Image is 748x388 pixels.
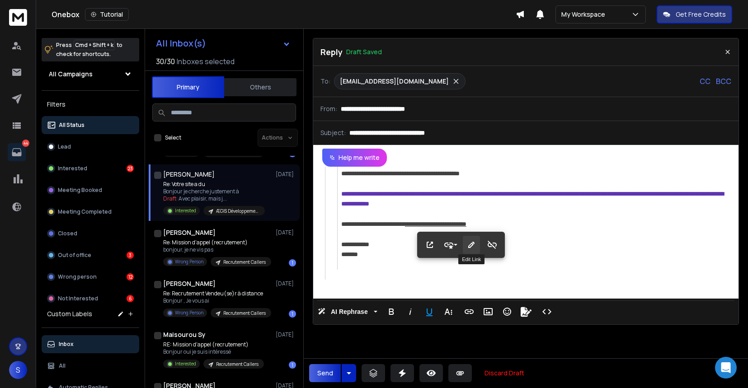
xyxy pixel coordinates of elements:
button: All Campaigns [42,65,139,83]
span: AI Rephrase [329,308,370,316]
button: Italic (⌘I) [402,303,419,321]
p: [DATE] [276,331,296,338]
button: Signature [517,303,535,321]
p: Wrong person [58,273,97,280]
div: Open Intercom Messenger [715,357,737,379]
p: ÆGIS Développement SL - SEO & Chantiers [216,208,259,215]
button: Lead [42,138,139,156]
p: All [59,362,66,369]
div: Onebox [52,8,516,21]
p: Out of office [58,252,91,259]
p: Meeting Completed [58,208,112,215]
div: 3 [127,252,134,259]
button: Meeting Booked [42,181,139,199]
p: Re: Recrutement Vendeu(se)r à distance [163,290,271,297]
button: Wrong person12 [42,268,139,286]
span: Draft: [163,195,178,202]
p: Inbox [59,341,74,348]
a: 44 [8,143,26,161]
button: Underline (⌘U) [421,303,438,321]
p: Wrong Person [175,309,203,316]
button: Interested23 [42,159,139,178]
button: Others [224,77,296,97]
h1: Maisourou Sy [163,330,206,339]
p: [DATE] [276,171,296,178]
div: Edit Link [458,254,485,264]
p: Bonjour je cherche justement à [163,188,265,195]
button: Tutorial [85,8,129,21]
h1: [PERSON_NAME] [163,279,216,288]
p: [EMAIL_ADDRESS][DOMAIN_NAME] [340,77,449,86]
p: Closed [58,230,77,237]
span: Cmd + Shift + k [74,40,115,50]
p: Get Free Credits [676,10,726,19]
p: Subject: [320,128,346,137]
span: Avec plaisir, mais j ... [179,195,227,202]
button: Not Interested6 [42,290,139,308]
button: Out of office3 [42,246,139,264]
button: All Inbox(s) [149,34,298,52]
button: More Text [440,303,457,321]
button: Help me write [322,149,387,167]
p: Reply [320,46,343,58]
div: 1 [289,361,296,369]
button: Insert Link (⌘K) [461,303,478,321]
button: Code View [538,303,555,321]
button: Insert Image (⌘P) [480,303,497,321]
p: Draft Saved [346,47,382,56]
p: Recrutement Callers [216,361,259,368]
div: 23 [127,165,134,172]
h3: Filters [42,98,139,111]
p: Lead [58,143,71,150]
h1: All Campaigns [49,70,93,79]
button: Meeting Completed [42,203,139,221]
p: RE: Mission d'appel (recrutement) [163,341,264,348]
p: [DATE] [276,229,296,236]
button: Get Free Credits [657,5,732,23]
span: 30 / 30 [156,56,175,67]
p: Not Interested [58,295,98,302]
button: S [9,361,27,379]
div: 6 [127,295,134,302]
button: AI Rephrase [316,303,379,321]
div: 1 [289,259,296,266]
h1: [PERSON_NAME] [163,228,216,237]
p: 44 [22,140,29,147]
div: 12 [127,273,134,280]
p: Recrutement Callers [223,310,266,317]
div: 1 [289,310,296,318]
p: CC [700,76,710,87]
p: All Status [59,122,85,129]
h1: All Inbox(s) [156,39,206,48]
h3: Custom Labels [47,309,92,318]
button: Inbox [42,335,139,353]
p: From: [320,104,337,113]
p: BCC [716,76,731,87]
p: Re: Votre site a du [163,181,265,188]
button: All [42,357,139,375]
p: Wrong Person [175,258,203,265]
button: Bold (⌘B) [383,303,400,321]
button: Primary [152,76,224,98]
button: Emoticons [499,303,516,321]
label: Select [165,134,181,141]
p: [DATE] [276,280,296,287]
button: Discard Draft [477,364,532,382]
p: Interested [58,165,87,172]
p: To: [320,77,330,86]
p: Interested [175,207,196,214]
p: My Workspace [561,10,609,19]
button: Send [309,364,341,382]
p: Bonjour , Je vous ai [163,297,271,304]
p: Press to check for shortcuts. [56,41,122,59]
p: Interested [175,360,196,367]
p: bonjour, je ne vis pas [163,246,271,253]
p: Re: Mission d'appel (recrutement) [163,239,271,246]
p: Recrutement Callers [223,259,266,266]
button: Closed [42,224,139,243]
button: All Status [42,116,139,134]
h3: Inboxes selected [177,56,235,67]
h1: [PERSON_NAME] [163,170,215,179]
